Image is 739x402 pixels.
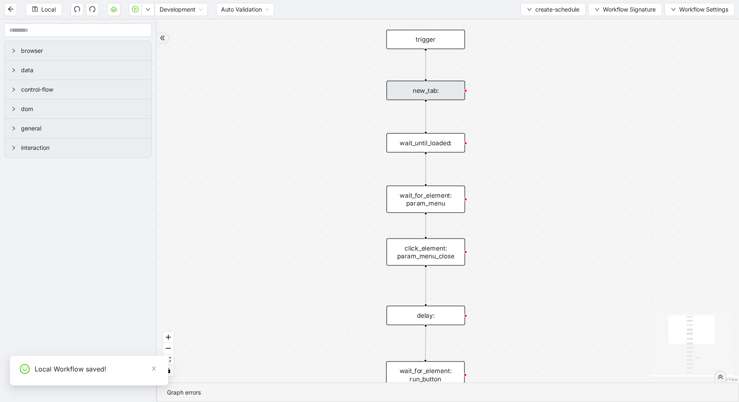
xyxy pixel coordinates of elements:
[5,119,151,138] div: general
[26,3,62,16] button: saveLocal
[5,138,151,157] div: interaction
[21,124,145,133] span: general
[386,361,465,388] div: wait_for_element: run_button
[163,343,174,354] button: zoom out
[386,30,465,49] div: trigger
[141,3,155,16] button: down
[21,143,145,152] span: interaction
[386,306,465,325] div: delay:
[35,364,158,374] div: Local Workflow saved!
[21,85,145,94] span: control-flow
[32,6,38,12] span: save
[386,80,465,100] div: new_tab:
[11,87,16,92] span: right
[20,364,30,374] span: smile
[5,41,151,60] div: browser
[74,6,80,12] span: undo
[386,186,465,213] div: wait_for_element: param_menu
[588,3,662,16] button: downWorkflow Signature
[111,6,117,12] span: cloud-server
[386,133,465,153] div: wait_until_loaded:
[520,3,586,16] button: downcreate-schedule
[41,5,56,14] span: Local
[5,61,151,80] div: data
[221,3,269,16] span: Auto Validation
[86,3,99,16] button: redo
[535,5,579,14] span: create-schedule
[21,104,145,114] span: dom
[716,377,738,382] a: React Flow attribution
[132,6,139,12] span: play-circle
[386,238,465,265] div: click_element: param_menu_close
[11,68,16,73] span: right
[21,46,145,55] span: browser
[129,3,142,16] button: play-circle
[163,365,174,376] button: toggle interactivity
[89,6,96,12] span: redo
[595,7,600,12] span: down
[5,80,151,99] div: control-flow
[167,388,729,397] div: Graph errors
[679,5,728,14] span: Workflow Settings
[11,145,16,150] span: right
[160,3,203,16] span: Development
[21,66,145,75] span: data
[151,366,157,371] span: close
[4,3,17,16] button: arrow-left
[5,99,151,118] div: dom
[163,332,174,343] button: zoom in
[11,48,16,53] span: right
[11,106,16,111] span: right
[107,3,120,16] button: cloud-server
[664,3,735,16] button: downWorkflow Settings
[146,7,151,12] span: down
[527,7,532,12] span: down
[71,3,84,16] button: undo
[160,35,165,41] span: double-right
[11,126,16,131] span: right
[163,354,174,365] button: fit view
[7,6,14,12] span: arrow-left
[671,7,676,12] span: down
[603,5,656,14] span: Workflow Signature
[718,374,723,380] span: double-right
